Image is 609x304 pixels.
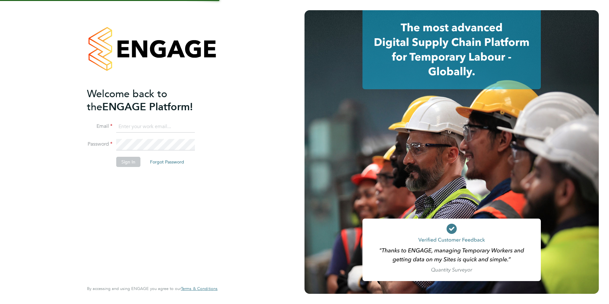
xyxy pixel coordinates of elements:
span: By accessing and using ENGAGE you agree to our [87,286,218,291]
button: Sign In [116,157,140,167]
input: Enter your work email... [116,121,195,133]
span: Welcome back to the [87,88,167,113]
label: Email [87,123,112,130]
label: Password [87,141,112,148]
button: Forgot Password [145,157,189,167]
h2: ENGAGE Platform! [87,87,211,113]
a: Terms & Conditions [181,286,218,291]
